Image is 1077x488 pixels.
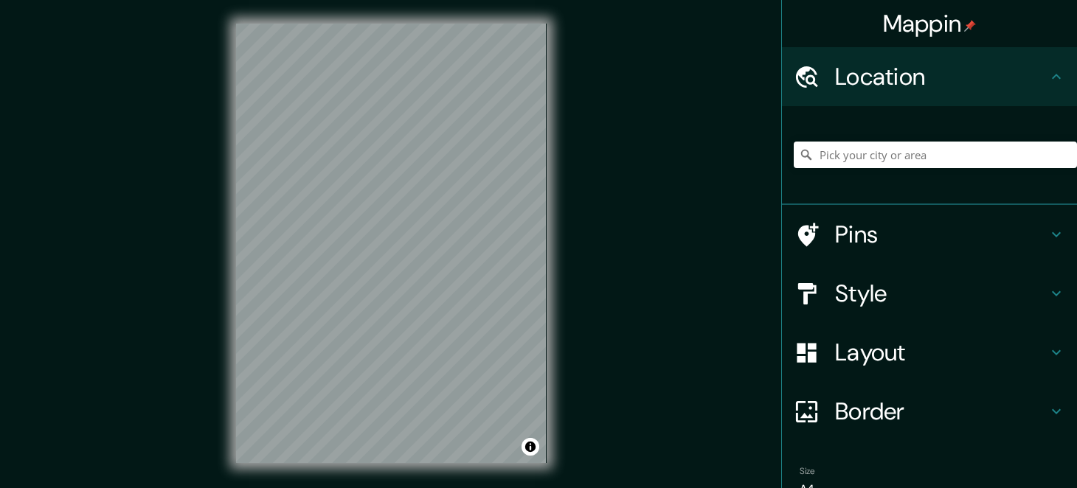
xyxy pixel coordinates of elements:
h4: Style [835,279,1047,308]
h4: Pins [835,220,1047,249]
canvas: Map [236,24,547,463]
div: Pins [782,205,1077,264]
div: Location [782,47,1077,106]
div: Layout [782,323,1077,382]
h4: Layout [835,338,1047,367]
button: Toggle attribution [522,438,539,456]
label: Size [800,465,815,478]
h4: Mappin [883,9,977,38]
h4: Border [835,397,1047,426]
div: Style [782,264,1077,323]
input: Pick your city or area [794,142,1077,168]
h4: Location [835,62,1047,91]
img: pin-icon.png [964,20,976,32]
div: Border [782,382,1077,441]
